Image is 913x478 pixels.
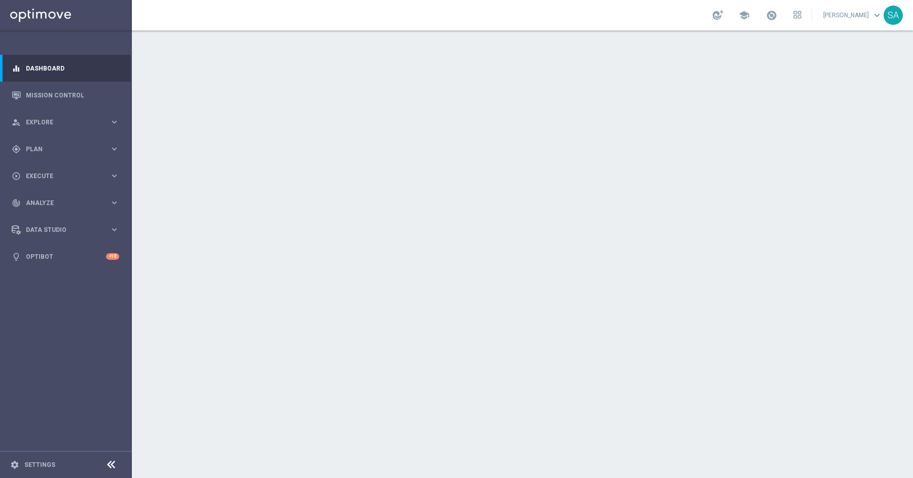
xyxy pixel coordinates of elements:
i: keyboard_arrow_right [110,225,119,234]
span: keyboard_arrow_down [871,10,883,21]
button: play_circle_outline Execute keyboard_arrow_right [11,172,120,180]
div: Analyze [12,198,110,208]
i: lightbulb [12,252,21,261]
button: track_changes Analyze keyboard_arrow_right [11,199,120,207]
i: person_search [12,118,21,127]
div: Explore [12,118,110,127]
div: Execute [12,172,110,181]
i: play_circle_outline [12,172,21,181]
span: school [739,10,750,21]
i: settings [10,460,19,469]
i: keyboard_arrow_right [110,171,119,181]
span: Plan [26,146,110,152]
div: Optibot [12,243,119,270]
span: Execute [26,173,110,179]
i: keyboard_arrow_right [110,198,119,208]
a: Mission Control [26,82,119,109]
div: Data Studio [12,225,110,234]
i: gps_fixed [12,145,21,154]
div: +10 [106,253,119,260]
button: gps_fixed Plan keyboard_arrow_right [11,145,120,153]
a: Settings [24,462,55,468]
span: Explore [26,119,110,125]
a: Dashboard [26,55,119,82]
button: Mission Control [11,91,120,99]
i: track_changes [12,198,21,208]
i: keyboard_arrow_right [110,144,119,154]
i: equalizer [12,64,21,73]
button: equalizer Dashboard [11,64,120,73]
i: keyboard_arrow_right [110,117,119,127]
button: lightbulb Optibot +10 [11,253,120,261]
div: Dashboard [12,55,119,82]
a: Optibot [26,243,106,270]
div: Mission Control [12,82,119,109]
div: Plan [12,145,110,154]
button: Data Studio keyboard_arrow_right [11,226,120,234]
span: Data Studio [26,227,110,233]
span: Analyze [26,200,110,206]
a: [PERSON_NAME]keyboard_arrow_down [822,8,884,23]
div: SA [884,6,903,25]
button: person_search Explore keyboard_arrow_right [11,118,120,126]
